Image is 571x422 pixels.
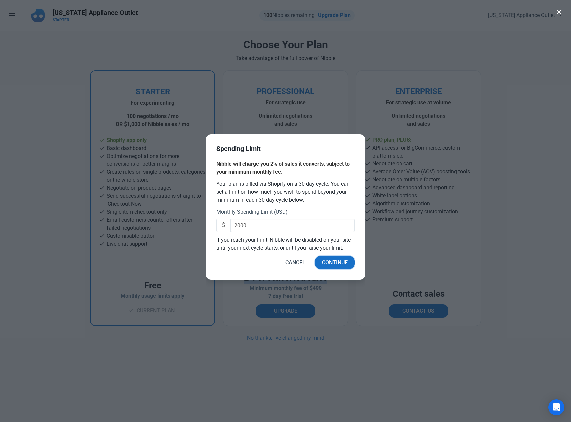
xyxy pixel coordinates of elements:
[322,259,348,266] span: Continue
[216,161,350,175] strong: Nibble will charge you 2% of sales it converts, subject to your minimum monthly fee.
[315,256,355,269] button: Continue
[216,145,355,153] h3: Spending Limit
[285,259,305,266] span: Cancel
[216,236,355,252] p: If you reach your limit, Nibble will be disabled on your site until your next cycle starts, or un...
[279,256,312,269] button: Cancel
[216,208,355,216] label: Monthly Spending Limit (USD)
[230,219,355,232] input: 0
[216,180,355,204] p: Your plan is billed via Shopify on a 30-day cycle. You can set a limit on how much you wish to sp...
[548,399,564,415] div: Open Intercom Messenger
